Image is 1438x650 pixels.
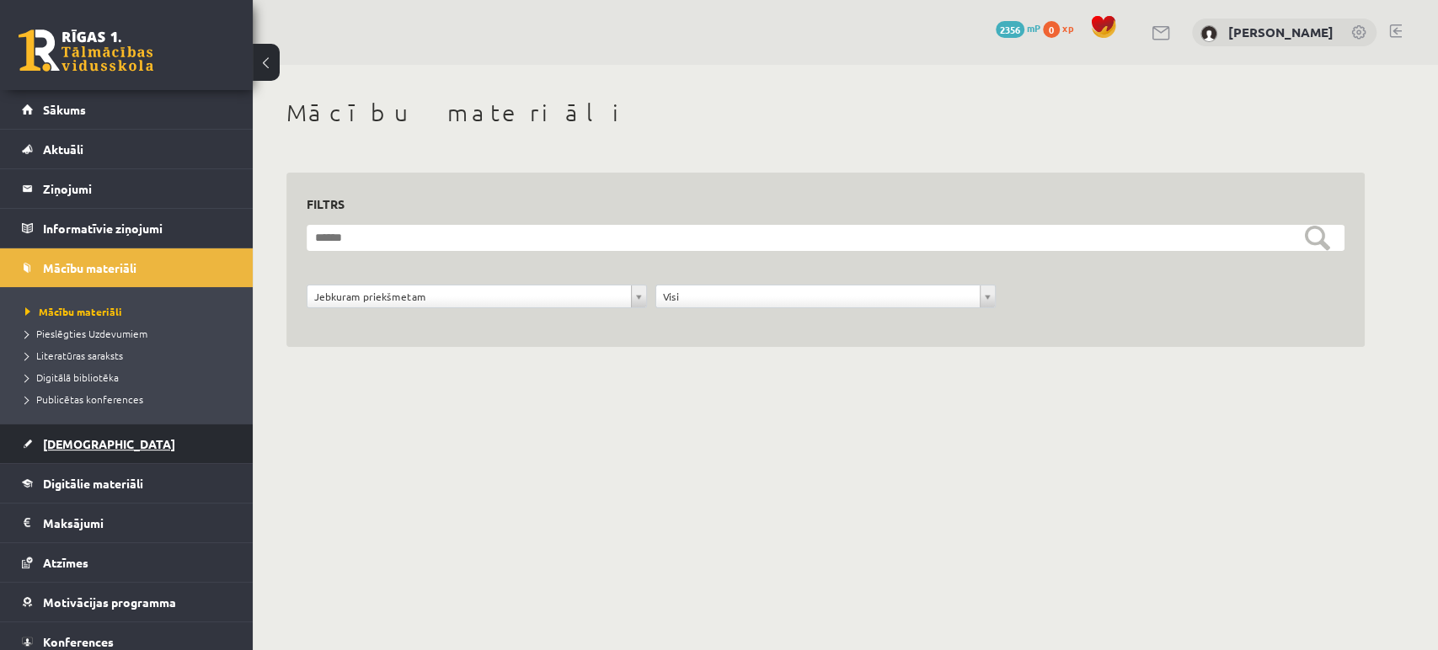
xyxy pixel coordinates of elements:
a: Informatīvie ziņojumi [22,209,232,248]
span: Motivācijas programma [43,594,176,610]
a: Publicētas konferences [25,392,236,407]
a: Visi [656,285,995,307]
a: Motivācijas programma [22,583,232,621]
span: Literatūras saraksts [25,349,123,362]
a: Mācību materiāli [25,304,236,319]
a: Aktuāli [22,130,232,168]
span: Mācību materiāli [25,305,122,318]
h3: Filtrs [307,193,1324,216]
span: Digitālā bibliotēka [25,370,119,384]
legend: Maksājumi [43,503,232,542]
a: Literatūras saraksts [25,348,236,363]
a: Atzīmes [22,543,232,582]
span: mP [1027,21,1040,35]
img: Jekaterina Zeļeņina [1200,25,1217,42]
a: Rīgas 1. Tālmācības vidusskola [19,29,153,72]
a: Digitālie materiāli [22,464,232,503]
a: 0 xp [1043,21,1082,35]
span: Sākums [43,102,86,117]
a: Maksājumi [22,503,232,542]
span: Visi [663,285,973,307]
a: Pieslēgties Uzdevumiem [25,326,236,341]
span: Aktuāli [43,141,83,157]
span: xp [1062,21,1073,35]
span: Atzīmes [43,555,88,570]
span: [DEMOGRAPHIC_DATA] [43,436,175,451]
a: Digitālā bibliotēka [25,370,236,385]
span: Digitālie materiāli [43,476,143,491]
span: Pieslēgties Uzdevumiem [25,327,147,340]
a: [PERSON_NAME] [1228,24,1334,40]
a: Mācību materiāli [22,248,232,287]
a: [DEMOGRAPHIC_DATA] [22,424,232,463]
a: Ziņojumi [22,169,232,208]
span: 2356 [996,21,1024,38]
a: Sākums [22,90,232,129]
span: 0 [1043,21,1060,38]
h1: Mācību materiāli [286,99,1365,127]
span: Publicētas konferences [25,392,143,406]
legend: Informatīvie ziņojumi [43,209,232,248]
a: Jebkuram priekšmetam [307,285,646,307]
a: 2356 mP [996,21,1040,35]
span: Mācību materiāli [43,260,136,275]
span: Jebkuram priekšmetam [314,285,624,307]
legend: Ziņojumi [43,169,232,208]
span: Konferences [43,634,114,649]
